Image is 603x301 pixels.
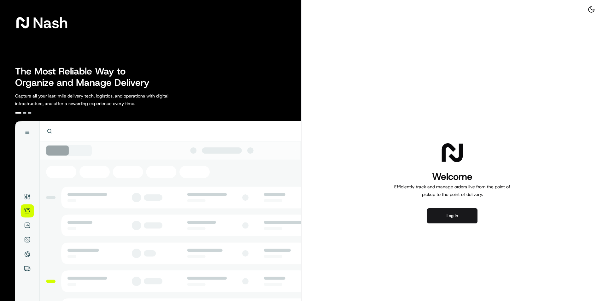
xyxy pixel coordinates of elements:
[392,170,513,183] h1: Welcome
[15,66,156,88] h2: The Most Reliable Way to Organize and Manage Delivery
[427,208,477,223] button: Log in
[15,92,197,107] p: Capture all your last-mile delivery tech, logistics, and operations with digital infrastructure, ...
[33,16,68,29] span: Nash
[392,183,513,198] p: Efficiently track and manage orders live from the point of pickup to the point of delivery.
